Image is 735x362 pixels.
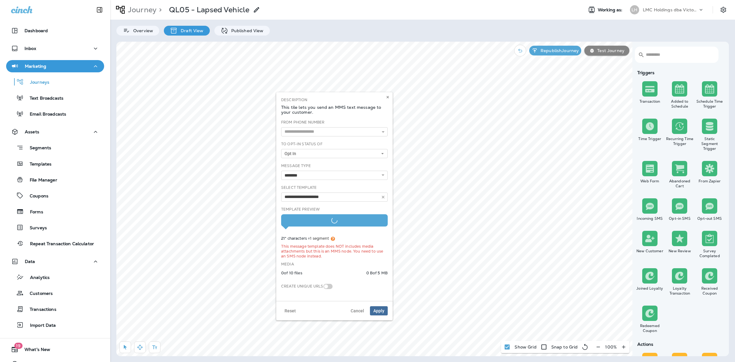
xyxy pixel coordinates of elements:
p: Customers [24,291,53,297]
button: Transactions [6,303,104,315]
button: File Manager [6,173,104,186]
div: Abandoned Cart [666,179,694,189]
label: Select Template [281,185,317,190]
button: Assets [6,126,104,138]
button: Apply [370,306,388,315]
button: Marketing [6,60,104,72]
button: Customers [6,287,104,299]
label: From Phone Number [281,120,324,125]
button: Templates [6,157,104,170]
button: Reset [281,306,299,315]
span: What's New [18,347,50,354]
p: Import Data [24,323,56,329]
div: Recurring Time Trigger [666,136,694,146]
p: LMC Holdings dba Victory Lane Quick Oil Change [643,7,698,12]
p: Data [25,259,35,264]
button: RepublishJourney [529,46,581,55]
button: Inbox [6,42,104,55]
label: Media [281,262,294,267]
span: Opt In [285,151,299,156]
p: Draft View [178,28,203,33]
div: Schedule Time Trigger [696,99,723,109]
p: Marketing [25,64,46,69]
p: > [156,5,162,14]
button: Cancel [347,306,367,315]
label: Template Preview [281,207,320,212]
button: Analytics [6,271,104,284]
p: 100 % [605,345,617,349]
div: Survey Completed [696,249,723,258]
p: 0 of 10 files [281,271,302,276]
button: Settings [718,4,729,15]
button: 19What's New [6,343,104,356]
button: Journeys [6,75,104,88]
div: Joined Loyalty [636,286,664,291]
p: Snap to Grid [551,345,578,349]
div: Web Form [636,179,664,184]
button: Import Data [6,318,104,331]
p: Analytics [24,275,50,281]
button: Coupons [6,189,104,202]
p: Test Journey [595,48,624,53]
span: 21* characters = [281,236,335,241]
p: 0 B of 5 MB [366,271,388,276]
p: QL05 - Lapsed Vehicle [169,5,249,14]
label: Create Unique URLs [281,284,323,289]
button: Test Journey [584,46,629,55]
div: Received Coupon [696,286,723,296]
p: Dashboard [24,28,48,33]
button: Repeat Transaction Calculator [6,237,104,250]
p: Email Broadcasts [24,112,66,117]
p: Coupons [24,193,48,199]
div: LH [630,5,639,14]
div: Opt-in SMS [666,216,694,221]
div: Added to Schedule [666,99,694,109]
div: From Zapier [696,179,723,184]
div: This tile lets you send an MMS text message to your customer. [281,97,388,115]
div: Transaction [636,99,664,104]
button: Segments [6,141,104,154]
p: Published View [228,28,264,33]
label: Description [281,97,307,102]
div: New Review [666,249,694,253]
button: Dashboard [6,25,104,37]
p: Templates [24,162,51,167]
p: Assets [25,129,39,134]
p: File Manager [24,177,57,183]
p: Segments [24,145,51,151]
span: 19 [14,343,22,349]
div: Static Segment Trigger [696,136,723,151]
button: Opt In [281,149,388,158]
span: 1 segment [310,236,329,241]
p: Show Grid [514,345,536,349]
div: Actions [635,342,725,347]
p: Forms [24,209,43,215]
button: Forms [6,205,104,218]
div: Loyalty Transaction [666,286,694,296]
p: Republish Journey [538,48,579,53]
button: Email Broadcasts [6,107,104,120]
button: Text Broadcasts [6,91,104,104]
button: Surveys [6,221,104,234]
button: Collapse Sidebar [91,4,108,16]
div: Time Trigger [636,136,664,141]
div: This message template does NOT includes media attachments but this is an MMS node. You need to us... [281,244,388,259]
p: Text Broadcasts [24,96,63,101]
span: Reset [285,309,296,313]
span: Working as: [598,7,624,13]
div: Incoming SMS [636,216,664,221]
p: Journeys [24,80,49,86]
div: Redeemed Coupon [636,323,664,333]
div: Opt-out SMS [696,216,723,221]
div: Triggers [635,70,725,75]
p: Inbox [24,46,36,51]
p: Surveys [24,225,47,231]
p: Transactions [24,307,56,313]
div: New Customer [636,249,664,253]
p: Overview [130,28,153,33]
p: Repeat Transaction Calculator [24,241,94,247]
label: Message Type [281,163,311,168]
p: Journey [126,5,156,14]
label: To Opt-In Status Of [281,142,322,147]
